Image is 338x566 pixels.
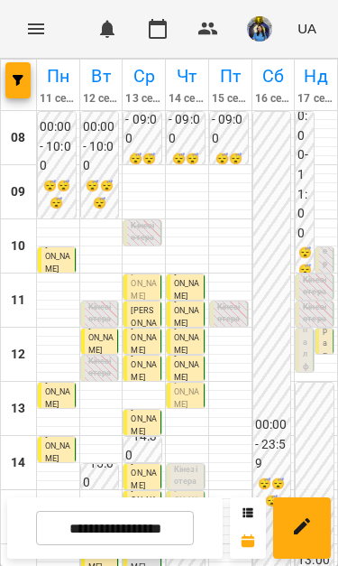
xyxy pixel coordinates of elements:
[174,464,200,537] p: Кінезіотерапія ([PERSON_NAME])
[83,117,117,176] h6: 00:00 - 10:00
[169,90,206,107] h6: 14 серп
[297,62,334,90] h6: Нд
[297,245,312,295] h6: 😴😴😴
[212,62,249,90] h6: Пт
[14,7,58,51] button: Menu
[125,62,162,90] h6: Ср
[169,151,203,185] h6: 😴😴😴
[255,415,289,474] h6: 00:00 - 23:59
[125,151,160,185] h6: 😴😴😴
[217,302,243,375] p: Кінезіотерапія ([PERSON_NAME])
[125,90,160,149] h6: 00:00 - 09:00
[131,220,157,293] p: Кінезіотерапія ([PERSON_NAME])
[131,348,156,382] span: [PERSON_NAME]
[83,62,120,90] h6: Вт
[125,90,162,107] h6: 13 серп
[174,376,199,409] span: [PERSON_NAME]
[11,345,25,365] h6: 12
[297,90,334,107] h6: 17 серп
[11,237,25,256] h6: 10
[40,62,77,90] h6: Пн
[297,88,312,244] h6: 00:00 - 11:00
[83,178,117,212] h6: 😴😴😴
[11,128,25,148] h6: 08
[11,291,25,311] h6: 11
[45,430,70,463] span: [PERSON_NAME]
[40,178,74,212] h6: 😴😴😴
[255,62,292,90] h6: Сб
[88,321,114,355] span: [PERSON_NAME]
[212,90,246,149] h6: 00:00 - 09:00
[290,12,324,45] button: UA
[11,453,25,473] h6: 14
[303,274,329,348] p: Кінезіотерапія ([PERSON_NAME])
[45,240,70,274] span: [PERSON_NAME]
[131,267,156,301] span: [PERSON_NAME]
[40,90,77,107] h6: 11 серп
[247,16,272,42] img: d1dec607e7f372b62d1bb04098aa4c64.jpeg
[11,399,25,419] h6: 13
[131,403,156,436] span: [PERSON_NAME]
[88,302,114,375] p: Кінезіотерапія ([PERSON_NAME])
[125,407,160,466] h6: 14:00 - 14:30
[255,90,292,107] h6: 16 серп
[297,19,316,38] span: UA
[131,457,156,490] span: [PERSON_NAME]
[131,282,156,339] span: Празднічний [PERSON_NAME]
[169,90,203,149] h6: 00:00 - 09:00
[174,294,199,328] span: [PERSON_NAME]
[83,90,120,107] h6: 12 серп
[88,356,114,429] p: Кінезіотерапія ([PERSON_NAME])
[45,376,70,409] span: [PERSON_NAME]
[83,434,117,493] h6: 14:30 - 15:00
[212,90,249,107] h6: 15 серп
[174,267,199,301] span: [PERSON_NAME]
[303,302,329,375] p: Кінезіотерапія ([PERSON_NAME])
[255,476,289,510] h6: 😴😴😴
[212,151,246,185] h6: 😴😴😴
[174,321,199,355] span: [PERSON_NAME]
[169,62,206,90] h6: Чт
[131,321,156,355] span: [PERSON_NAME]
[11,182,25,202] h6: 09
[174,348,199,382] span: [PERSON_NAME]
[40,117,74,176] h6: 00:00 - 10:00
